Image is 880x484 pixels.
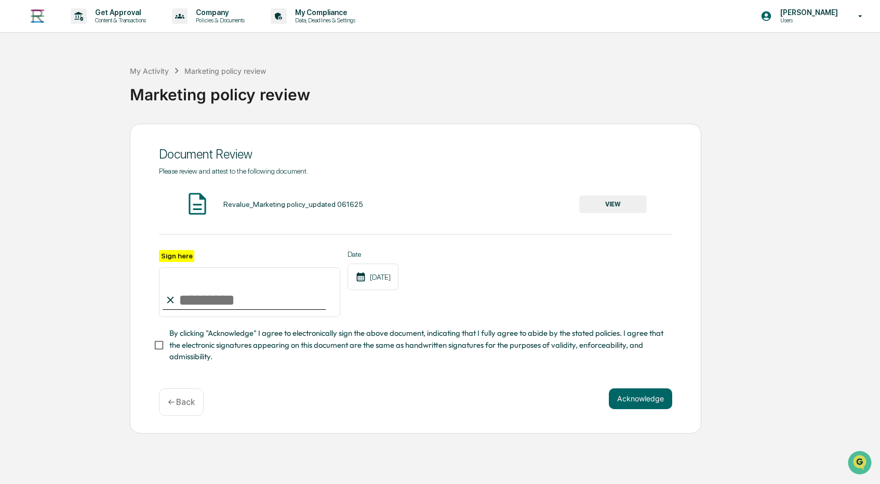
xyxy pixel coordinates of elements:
[6,147,70,165] a: 🔎Data Lookup
[169,328,664,362] span: By clicking "Acknowledge" I agree to electronically sign the above document, indicating that I fu...
[348,264,398,290] div: [DATE]
[847,450,875,478] iframe: Open customer support
[184,67,266,75] div: Marketing policy review
[10,132,19,140] div: 🖐️
[86,131,129,141] span: Attestations
[287,17,361,24] p: Data, Deadlines & Settings
[772,17,843,24] p: Users
[159,250,194,262] label: Sign here
[177,83,189,95] button: Start new chat
[21,151,65,161] span: Data Lookup
[75,132,84,140] div: 🗄️
[159,167,308,175] span: Please review and attest to the following document.
[10,80,29,98] img: 1746055101610-c473b297-6a78-478c-a979-82029cc54cd1
[223,200,363,208] div: Revalue_Marketing policy_updated 061625
[184,191,210,217] img: Document Icon
[71,127,133,146] a: 🗄️Attestations
[579,195,647,213] button: VIEW
[10,22,189,38] p: How can we help?
[73,176,126,184] a: Powered byPylon
[130,67,169,75] div: My Activity
[6,127,71,146] a: 🖐️Preclearance
[35,80,170,90] div: Start new chat
[87,17,151,24] p: Content & Transactions
[348,250,398,258] label: Date
[168,397,195,407] p: ← Back
[159,147,672,162] div: Document Review
[103,176,126,184] span: Pylon
[35,90,131,98] div: We're available if you need us!
[25,4,50,29] img: logo
[609,388,672,409] button: Acknowledge
[21,131,67,141] span: Preclearance
[130,77,875,104] div: Marketing policy review
[10,152,19,160] div: 🔎
[188,17,250,24] p: Policies & Documents
[772,8,843,17] p: [PERSON_NAME]
[287,8,361,17] p: My Compliance
[188,8,250,17] p: Company
[87,8,151,17] p: Get Approval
